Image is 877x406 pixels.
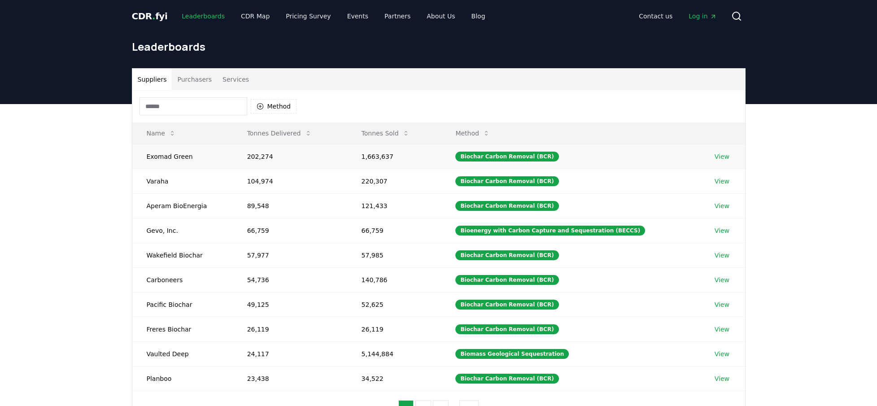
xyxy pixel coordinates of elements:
td: Freres Biochar [132,317,233,341]
div: Biochar Carbon Removal (BCR) [455,300,558,310]
button: Tonnes Delivered [240,124,319,142]
a: View [715,201,729,210]
td: 26,119 [347,317,441,341]
h1: Leaderboards [132,39,746,54]
a: Pricing Survey [279,8,338,24]
td: 140,786 [347,267,441,292]
td: 52,625 [347,292,441,317]
a: View [715,275,729,284]
button: Suppliers [132,69,172,90]
td: 54,736 [233,267,347,292]
a: View [715,251,729,260]
span: Log in [689,12,716,21]
td: 34,522 [347,366,441,391]
td: Aperam BioEnergia [132,193,233,218]
td: 49,125 [233,292,347,317]
td: 24,117 [233,341,347,366]
nav: Main [632,8,724,24]
a: View [715,300,729,309]
div: Biochar Carbon Removal (BCR) [455,374,558,384]
div: Biochar Carbon Removal (BCR) [455,250,558,260]
button: Method [251,99,297,114]
td: Pacific Biochar [132,292,233,317]
a: Blog [464,8,493,24]
div: Biochar Carbon Removal (BCR) [455,152,558,162]
td: 121,433 [347,193,441,218]
td: Gevo, Inc. [132,218,233,243]
td: 1,663,637 [347,144,441,169]
a: CDR Map [234,8,277,24]
td: 57,977 [233,243,347,267]
a: Log in [681,8,724,24]
td: 104,974 [233,169,347,193]
td: 5,144,884 [347,341,441,366]
nav: Main [175,8,492,24]
button: Name [140,124,183,142]
div: Biochar Carbon Removal (BCR) [455,176,558,186]
td: 26,119 [233,317,347,341]
td: Wakefield Biochar [132,243,233,267]
td: Vaulted Deep [132,341,233,366]
td: 66,759 [347,218,441,243]
a: View [715,349,729,358]
td: 202,274 [233,144,347,169]
div: Bioenergy with Carbon Capture and Sequestration (BECCS) [455,226,645,236]
td: Carboneers [132,267,233,292]
button: Purchasers [172,69,217,90]
a: Events [340,8,375,24]
div: Biochar Carbon Removal (BCR) [455,324,558,334]
td: Varaha [132,169,233,193]
div: Biomass Geological Sequestration [455,349,569,359]
button: Tonnes Sold [354,124,417,142]
a: View [715,325,729,334]
a: CDR.fyi [132,10,168,22]
td: Planboo [132,366,233,391]
td: 23,438 [233,366,347,391]
a: Partners [377,8,418,24]
td: 89,548 [233,193,347,218]
td: Exomad Green [132,144,233,169]
a: About Us [419,8,462,24]
td: 220,307 [347,169,441,193]
button: Services [217,69,254,90]
a: View [715,152,729,161]
button: Method [448,124,497,142]
a: Contact us [632,8,680,24]
span: . [152,11,155,22]
td: 57,985 [347,243,441,267]
a: Leaderboards [175,8,232,24]
div: Biochar Carbon Removal (BCR) [455,201,558,211]
a: View [715,177,729,186]
td: 66,759 [233,218,347,243]
span: CDR fyi [132,11,168,22]
div: Biochar Carbon Removal (BCR) [455,275,558,285]
a: View [715,226,729,235]
a: View [715,374,729,383]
